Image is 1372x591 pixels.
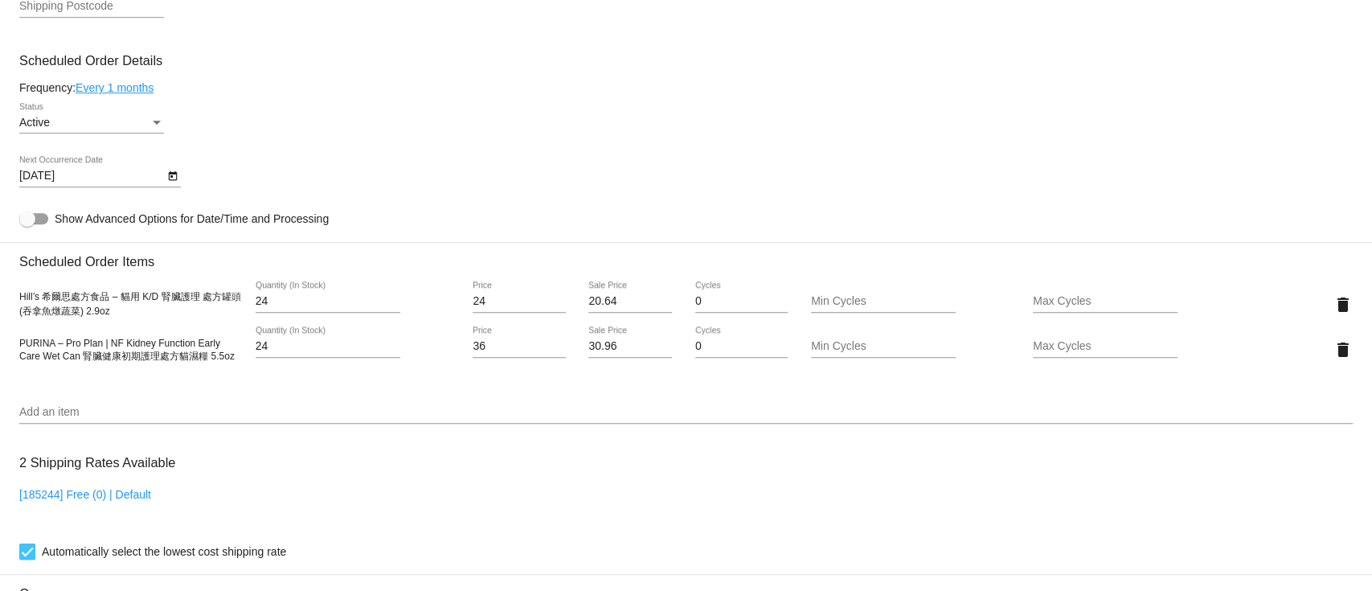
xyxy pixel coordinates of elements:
[256,340,400,353] input: Quantity (In Stock)
[473,340,565,353] input: Price
[1333,295,1353,314] mat-icon: delete
[55,211,329,227] span: Show Advanced Options for Date/Time and Processing
[256,295,400,308] input: Quantity (In Stock)
[473,295,565,308] input: Price
[19,81,1353,94] div: Frequency:
[19,488,151,501] a: [185244] Free (0) | Default
[811,340,956,353] input: Min Cycles
[19,53,1353,68] h3: Scheduled Order Details
[164,166,181,183] button: Open calendar
[588,340,672,353] input: Sale Price
[19,116,50,129] span: Active
[19,117,164,129] mat-select: Status
[19,445,175,480] h3: 2 Shipping Rates Available
[19,406,1353,419] input: Add an item
[76,81,154,94] a: Every 1 months
[19,170,164,183] input: Next Occurrence Date
[1033,340,1177,353] input: Max Cycles
[811,295,956,308] input: Min Cycles
[19,242,1353,269] h3: Scheduled Order Items
[42,542,286,561] span: Automatically select the lowest cost shipping rate
[695,340,788,353] input: Cycles
[695,295,788,308] input: Cycles
[1033,295,1177,308] input: Max Cycles
[1333,340,1353,359] mat-icon: delete
[19,338,235,362] span: PURINA – Pro Plan | NF Kidney Function Early Care Wet Can 腎臟健康初期護理處方貓濕糧 5.5oz
[588,295,672,308] input: Sale Price
[19,291,241,317] span: Hill’s 希爾思處方食品 – 貓用 K/D 腎臟護理 處方罐頭 (吞拿魚燉蔬菜) 2.9oz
